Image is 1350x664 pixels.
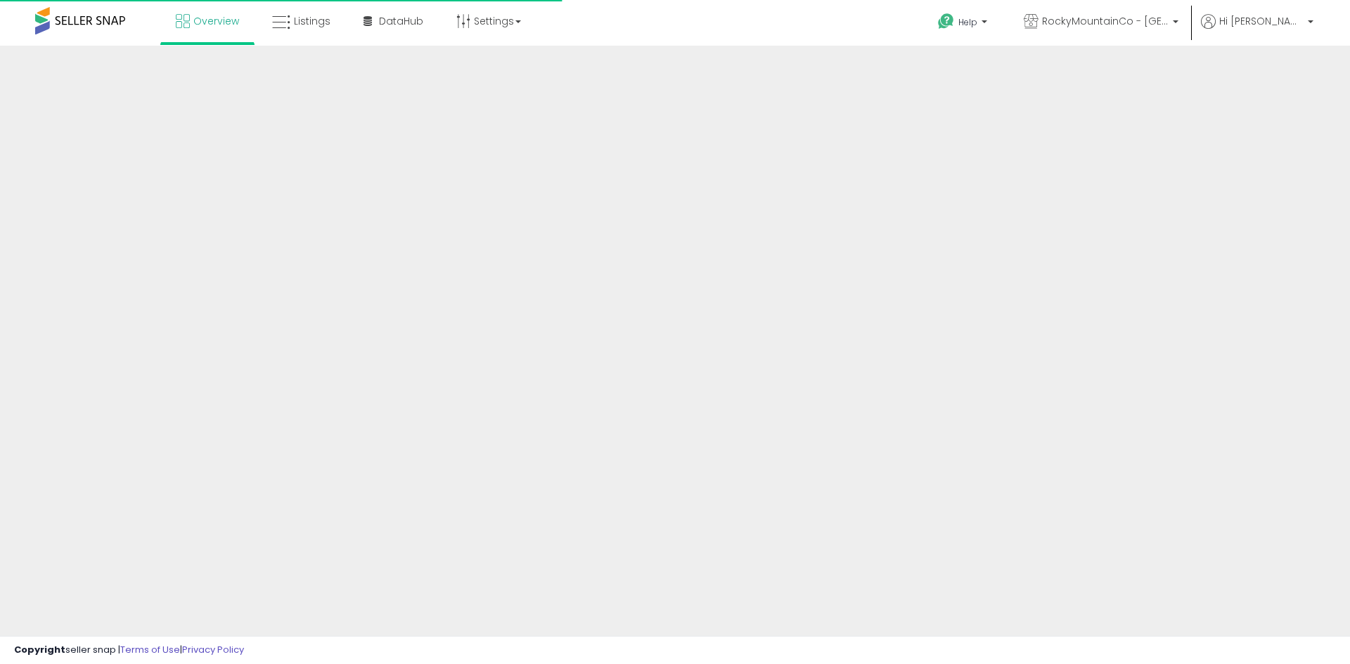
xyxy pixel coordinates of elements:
span: DataHub [379,14,423,28]
span: Listings [294,14,330,28]
a: Hi [PERSON_NAME] [1201,14,1313,46]
a: Help [927,2,1001,46]
span: RockyMountainCo - [GEOGRAPHIC_DATA] [1042,14,1169,28]
span: Overview [193,14,239,28]
span: Hi [PERSON_NAME] [1219,14,1304,28]
i: Get Help [937,13,955,30]
span: Help [958,16,977,28]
